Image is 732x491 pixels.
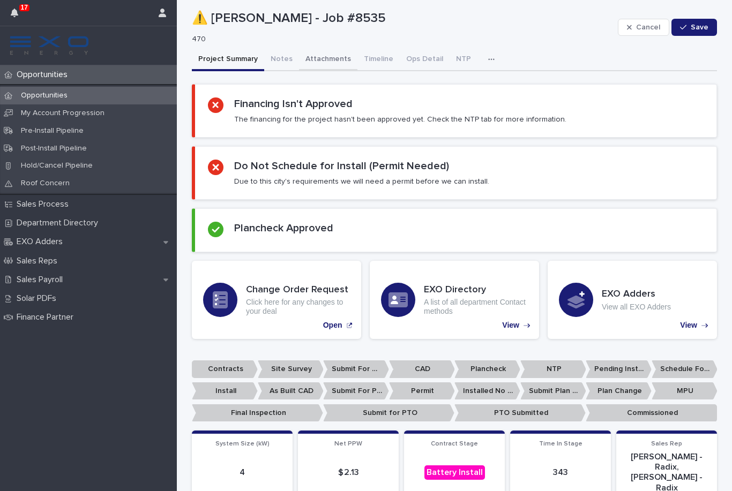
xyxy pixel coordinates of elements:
button: Attachments [299,49,357,71]
p: Plan Change [586,382,652,400]
h2: Do Not Schedule for Install (Permit Needed) [234,160,449,172]
p: Final Inspection [192,404,323,422]
p: Pending Install Task [586,360,652,378]
span: Sales Rep [651,441,682,447]
div: 17 [11,6,25,26]
button: Timeline [357,49,400,71]
p: Opportunities [12,70,76,80]
p: As Built CAD [258,382,324,400]
a: Open [192,261,361,339]
p: Commissioned [586,404,717,422]
p: Installed No Permit [454,382,520,400]
p: Sales Payroll [12,275,71,285]
button: Save [671,19,717,36]
p: Due to this city's requirements we will need a permit before we can install. [234,177,489,186]
p: View [680,321,697,330]
a: View [548,261,717,339]
p: EXO Adders [12,237,71,247]
p: 343 [517,467,604,478]
button: NTP [450,49,477,71]
h3: Change Order Request [246,284,350,296]
h3: EXO Directory [424,284,528,296]
p: ⚠️ [PERSON_NAME] - Job #8535 [192,11,614,26]
p: Install [192,382,258,400]
button: Ops Detail [400,49,450,71]
p: Submit For CAD [323,360,389,378]
p: CAD [389,360,455,378]
p: Submit Plan Change [520,382,586,400]
span: System Size (kW) [215,441,270,447]
p: Site Survey [258,360,324,378]
p: $ 2.13 [304,467,392,478]
p: Hold/Cancel Pipeline [12,161,101,170]
button: Project Summary [192,49,264,71]
span: Net PPW [334,441,362,447]
p: Plancheck [454,360,520,378]
p: MPU [652,382,718,400]
p: Submit For Permit [323,382,389,400]
p: Solar PDFs [12,293,65,304]
span: Contract Stage [431,441,478,447]
p: Finance Partner [12,312,82,322]
p: Pre-Install Pipeline [12,126,92,135]
p: Department Directory [12,218,107,228]
p: Roof Concern [12,179,78,188]
p: Contracts [192,360,258,378]
span: Cancel [636,24,660,31]
p: NTP [520,360,586,378]
button: Notes [264,49,299,71]
a: View [370,261,539,339]
p: View all EXO Adders [602,303,671,312]
p: PTO Submitted [454,404,586,422]
h2: Financing Isn't Approved [234,97,353,110]
span: Save [691,24,708,31]
h3: EXO Adders [602,289,671,300]
button: Cancel [618,19,669,36]
p: 17 [21,4,28,11]
p: 4 [198,467,286,478]
p: Sales Process [12,199,77,209]
div: Battery Install [424,465,485,480]
p: Click here for any changes to your deal [246,298,350,316]
p: Open [323,321,342,330]
p: View [502,321,519,330]
p: Submit for PTO [323,404,454,422]
p: 470 [192,35,609,44]
span: Time In Stage [539,441,582,447]
p: A list of all department Contact methods [424,298,528,316]
p: Opportunities [12,91,76,100]
h2: Plancheck Approved [234,222,333,235]
img: FKS5r6ZBThi8E5hshIGi [9,35,90,56]
p: Schedule For Install [652,360,718,378]
p: My Account Progression [12,109,113,118]
p: Permit [389,382,455,400]
p: The financing for the project hasn't been approved yet. Check the NTP tab for more information. [234,115,566,124]
p: Post-Install Pipeline [12,144,95,153]
p: Sales Reps [12,256,66,266]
